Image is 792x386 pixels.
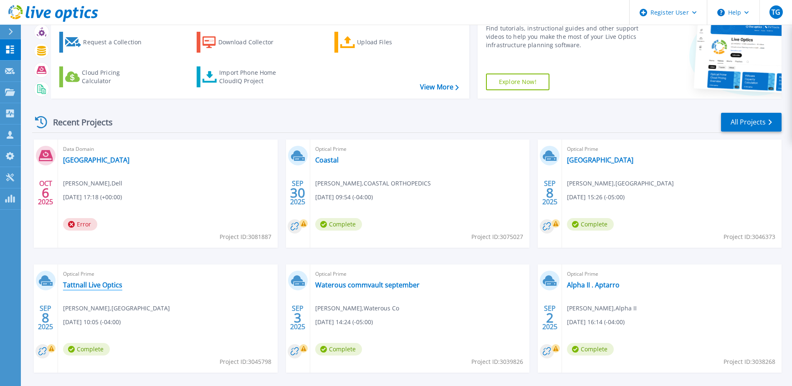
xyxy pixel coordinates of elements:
[63,269,273,279] span: Optical Prime
[32,112,124,132] div: Recent Projects
[42,314,49,321] span: 8
[486,24,641,49] div: Find tutorials, instructional guides and other support videos to help you make the most of your L...
[220,357,271,366] span: Project ID: 3045798
[294,314,301,321] span: 3
[546,314,554,321] span: 2
[59,66,152,87] a: Cloud Pricing Calculator
[315,156,339,164] a: Coastal
[542,178,558,208] div: SEP 2025
[724,357,775,366] span: Project ID: 3038268
[315,145,525,154] span: Optical Prime
[334,32,428,53] a: Upload Files
[197,32,290,53] a: Download Collector
[59,32,152,53] a: Request a Collection
[290,178,306,208] div: SEP 2025
[471,232,523,241] span: Project ID: 3075027
[567,145,777,154] span: Optical Prime
[63,218,97,231] span: Error
[567,156,633,164] a: [GEOGRAPHIC_DATA]
[567,179,674,188] span: [PERSON_NAME] , [GEOGRAPHIC_DATA]
[542,302,558,333] div: SEP 2025
[218,34,285,51] div: Download Collector
[63,304,170,313] span: [PERSON_NAME] , [GEOGRAPHIC_DATA]
[315,304,399,313] span: [PERSON_NAME] , Waterous Co
[567,281,620,289] a: Alpha II . Aptarro
[567,218,614,231] span: Complete
[63,281,122,289] a: Tattnall Live Optics
[83,34,150,51] div: Request a Collection
[567,304,637,313] span: [PERSON_NAME] , Alpha II
[315,193,373,202] span: [DATE] 09:54 (-04:00)
[63,145,273,154] span: Data Domain
[772,9,780,15] span: TG
[567,317,625,327] span: [DATE] 16:14 (-04:00)
[567,193,625,202] span: [DATE] 15:26 (-05:00)
[486,74,549,90] a: Explore Now!
[290,302,306,333] div: SEP 2025
[567,269,777,279] span: Optical Prime
[290,189,305,196] span: 30
[420,83,459,91] a: View More
[315,343,362,356] span: Complete
[219,69,284,85] div: Import Phone Home CloudIQ Project
[42,189,49,196] span: 6
[357,34,424,51] div: Upload Files
[315,317,373,327] span: [DATE] 14:24 (-05:00)
[63,317,121,327] span: [DATE] 10:05 (-04:00)
[724,232,775,241] span: Project ID: 3046373
[315,218,362,231] span: Complete
[82,69,149,85] div: Cloud Pricing Calculator
[471,357,523,366] span: Project ID: 3039826
[546,189,554,196] span: 8
[315,179,431,188] span: [PERSON_NAME] , COASTAL ORTHOPEDICS
[63,343,110,356] span: Complete
[38,302,53,333] div: SEP 2025
[38,178,53,208] div: OCT 2025
[721,113,782,132] a: All Projects
[315,269,525,279] span: Optical Prime
[567,343,614,356] span: Complete
[315,281,420,289] a: Waterous commvault september
[63,193,122,202] span: [DATE] 17:18 (+00:00)
[63,156,129,164] a: [GEOGRAPHIC_DATA]
[220,232,271,241] span: Project ID: 3081887
[63,179,122,188] span: [PERSON_NAME] , Dell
